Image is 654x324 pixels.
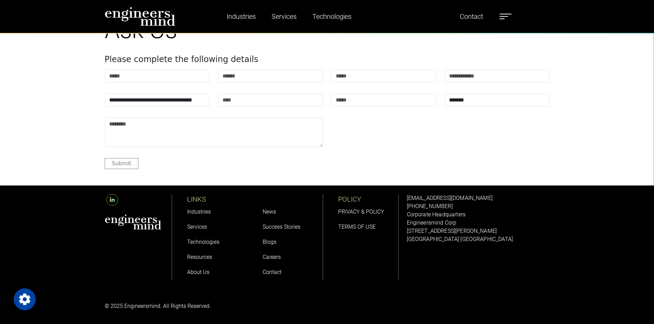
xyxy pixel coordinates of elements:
p: LINKS [187,194,248,204]
a: PRIVACY & POLICY [338,208,384,215]
p: POLICY [338,194,398,204]
a: TERMS OF USE [338,224,376,230]
img: logo [105,7,175,26]
a: Industries [187,208,211,215]
a: Resources [187,254,212,260]
a: About Us [187,269,209,275]
a: Technologies [187,239,219,245]
button: Submit [105,158,139,169]
img: aws [105,214,162,230]
p: Corporate Headquarters [407,211,550,219]
a: Blogs [263,239,276,245]
h4: Please complete the following details [105,55,550,64]
a: News [263,208,276,215]
a: Industries [224,9,259,24]
a: [PHONE_NUMBER] [407,203,453,209]
a: Services [187,224,207,230]
a: Contact [263,269,282,275]
p: Engineersmind Corp [407,219,550,227]
p: © 2025 Engineersmind. All Rights Reserved. [105,302,323,310]
a: Careers [263,254,281,260]
a: Success Stories [263,224,300,230]
p: [STREET_ADDRESS][PERSON_NAME] [407,227,550,235]
iframe: reCAPTCHA [331,118,436,144]
a: LinkedIn [105,197,120,203]
a: Technologies [310,9,354,24]
a: [EMAIL_ADDRESS][DOMAIN_NAME] [407,195,493,201]
p: [GEOGRAPHIC_DATA] [GEOGRAPHIC_DATA] [407,235,550,243]
a: Contact [457,9,486,24]
a: Services [269,9,299,24]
